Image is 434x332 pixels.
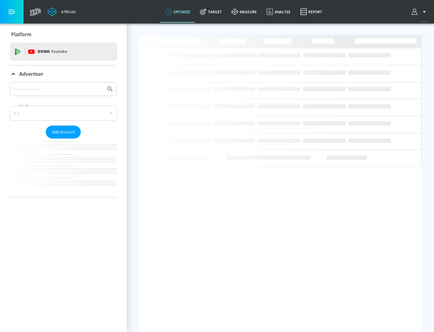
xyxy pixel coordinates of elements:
[51,48,67,55] p: Youtube
[10,82,117,197] div: Advertiser
[46,126,81,139] button: Add Account
[38,48,67,55] p: DV360:
[295,1,327,23] a: Report
[11,31,31,38] p: Platform
[48,7,76,16] a: Atrium
[19,71,43,77] p: Advertiser
[10,139,117,197] nav: list of Advertiser
[227,1,262,23] a: measure
[58,9,76,14] div: Atrium
[160,1,195,23] a: optimize
[262,1,295,23] a: Analyze
[420,20,428,23] span: v 4.24.0
[195,1,227,23] a: Target
[10,26,117,43] div: Platform
[10,106,117,121] div: A-Z
[10,65,117,82] div: Advertiser
[52,129,75,136] span: Add Account
[17,104,30,107] label: Sort By
[12,85,103,93] input: Search by name
[10,43,117,61] div: DV360: Youtube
